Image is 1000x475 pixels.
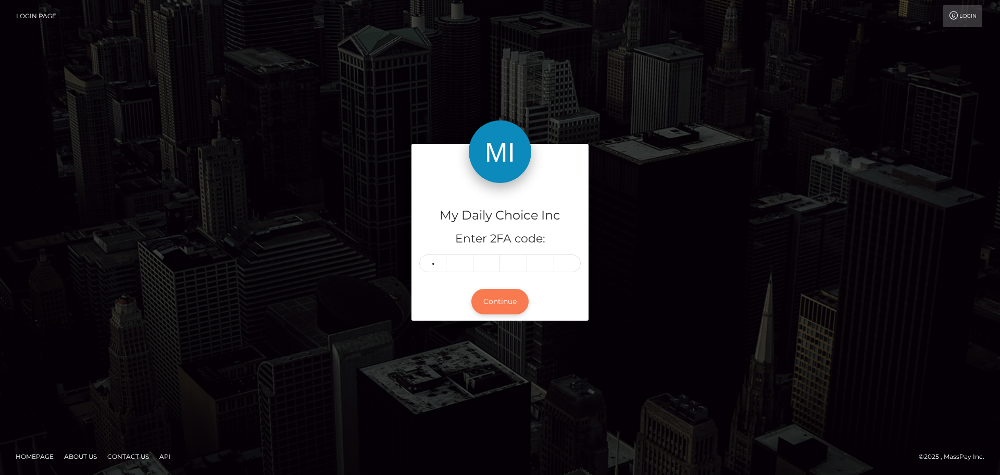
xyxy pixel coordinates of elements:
[11,448,58,465] a: Homepage
[103,448,153,465] a: Contact Us
[155,448,175,465] a: API
[471,289,529,314] button: Continue
[419,231,581,247] h5: Enter 2FA code:
[419,206,581,225] h4: My Daily Choice Inc
[919,451,992,462] div: © 2025 , MassPay Inc.
[16,5,56,27] a: Login Page
[60,448,101,465] a: About Us
[943,5,982,27] a: Login
[469,120,531,183] img: My Daily Choice Inc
